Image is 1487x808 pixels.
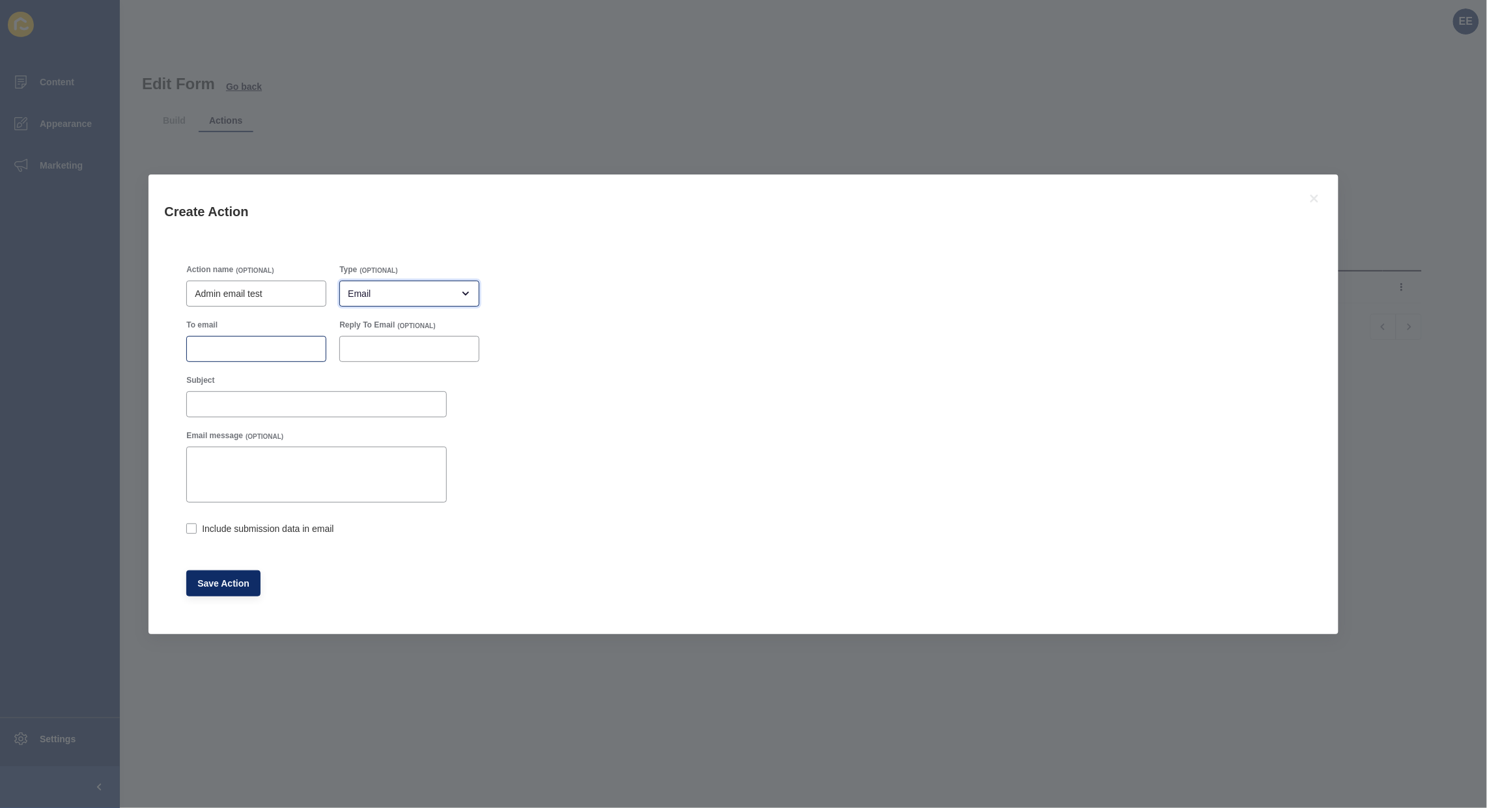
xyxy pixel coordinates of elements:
[186,264,233,275] label: Action name
[339,264,357,275] label: Type
[186,430,243,441] label: Email message
[397,322,435,331] span: (OPTIONAL)
[246,432,283,441] span: (OPTIONAL)
[202,522,333,535] label: Include submission data in email
[339,320,395,330] label: Reply To Email
[186,570,261,596] button: Save Action
[339,281,479,307] div: open menu
[186,375,214,385] label: Subject
[360,266,397,275] span: (OPTIONAL)
[197,577,249,590] span: Save Action
[236,266,274,275] span: (OPTIONAL)
[164,203,1290,220] h1: Create Action
[186,320,218,330] label: To email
